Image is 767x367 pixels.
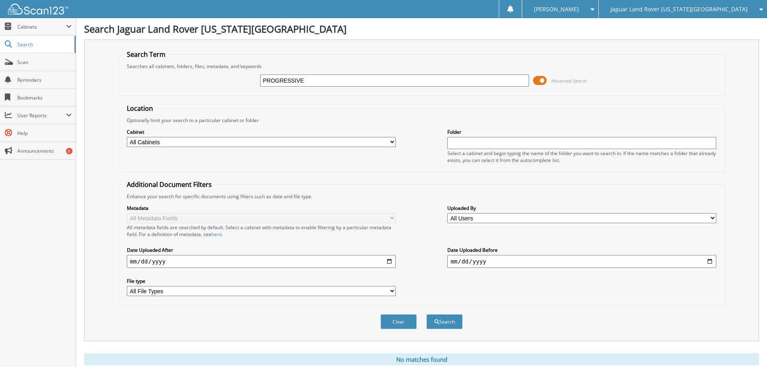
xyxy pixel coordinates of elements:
[447,129,716,135] label: Folder
[123,63,720,70] div: Searches all cabinets, folders, files, metadata, and keywords
[426,314,463,329] button: Search
[127,224,396,238] div: All metadata fields are searched by default. Select a cabinet with metadata to enable filtering b...
[447,255,716,268] input: end
[127,247,396,253] label: Date Uploaded After
[127,129,396,135] label: Cabinet
[17,94,72,101] span: Bookmarks
[447,150,716,164] div: Select a cabinet and begin typing the name of the folder you want to search in. If the name match...
[17,77,72,83] span: Reminders
[123,180,216,189] legend: Additional Document Filters
[84,22,759,35] h1: Search Jaguar Land Rover [US_STATE][GEOGRAPHIC_DATA]
[123,117,720,124] div: Optionally limit your search to a particular cabinet or folder
[17,59,72,66] span: Scan
[17,41,70,48] span: Search
[610,7,748,12] span: Jaguar Land Rover [US_STATE][GEOGRAPHIC_DATA]
[447,247,716,253] label: Date Uploaded Before
[8,4,68,15] img: scan123-logo-white.svg
[211,231,222,238] a: here
[66,148,72,154] div: 6
[551,78,587,84] span: Advanced Search
[17,147,72,154] span: Announcements
[84,353,759,365] div: No matches found
[123,193,720,200] div: Enhance your search for specific documents using filters such as date and file type.
[727,328,767,367] iframe: Chat Widget
[534,7,579,12] span: [PERSON_NAME]
[127,278,396,284] label: File type
[17,112,66,119] span: User Reports
[123,104,157,113] legend: Location
[17,23,66,30] span: Cabinets
[127,205,396,211] label: Metadata
[123,50,170,59] legend: Search Term
[380,314,417,329] button: Clear
[447,205,716,211] label: Uploaded By
[17,130,72,137] span: Help
[127,255,396,268] input: start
